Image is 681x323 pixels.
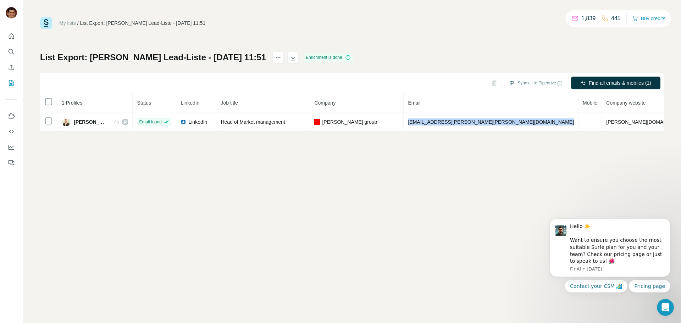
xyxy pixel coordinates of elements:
span: [PERSON_NAME] group [322,118,377,126]
button: actions [272,52,284,63]
button: Search [6,45,17,58]
button: Use Surfe API [6,125,17,138]
span: LinkedIn [188,118,207,126]
span: LinkedIn [181,100,199,106]
img: Avatar [62,118,70,126]
a: My lists [59,20,76,26]
button: Use Surfe on LinkedIn [6,110,17,122]
button: Buy credits [632,13,665,23]
img: LinkedIn logo [181,119,186,125]
span: Email [408,100,420,106]
iframe: Intercom live chat [657,299,674,316]
span: Company website [606,100,646,106]
span: [EMAIL_ADDRESS][PERSON_NAME][PERSON_NAME][DOMAIN_NAME] [408,119,574,125]
button: Feedback [6,156,17,169]
button: My lists [6,77,17,89]
span: Job title [221,100,238,106]
div: Enrichment is done [304,53,353,62]
button: Enrich CSV [6,61,17,74]
span: [PERSON_NAME] [74,118,107,126]
span: Email found [139,119,161,125]
img: Avatar [6,7,17,18]
span: Company [314,100,336,106]
li: / [77,20,79,27]
p: 1,839 [581,14,596,23]
img: company-logo [314,119,320,125]
span: Head of Market management [221,119,285,125]
button: Dashboard [6,141,17,154]
button: Quick start [6,30,17,43]
button: Sync all to Pipedrive (1) [504,78,567,88]
iframe: Intercom notifications message [539,195,681,304]
h1: List Export: [PERSON_NAME] Lead-Liste - [DATE] 11:51 [40,52,266,63]
p: 445 [611,14,621,23]
span: Mobile [583,100,597,106]
div: List Export: [PERSON_NAME] Lead-Liste - [DATE] 11:51 [80,20,206,27]
span: 1 Profiles [62,100,82,106]
span: Status [137,100,151,106]
button: Find all emails & mobiles (1) [571,77,660,89]
span: Find all emails & mobiles (1) [589,79,651,87]
img: Surfe Logo [40,17,52,29]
